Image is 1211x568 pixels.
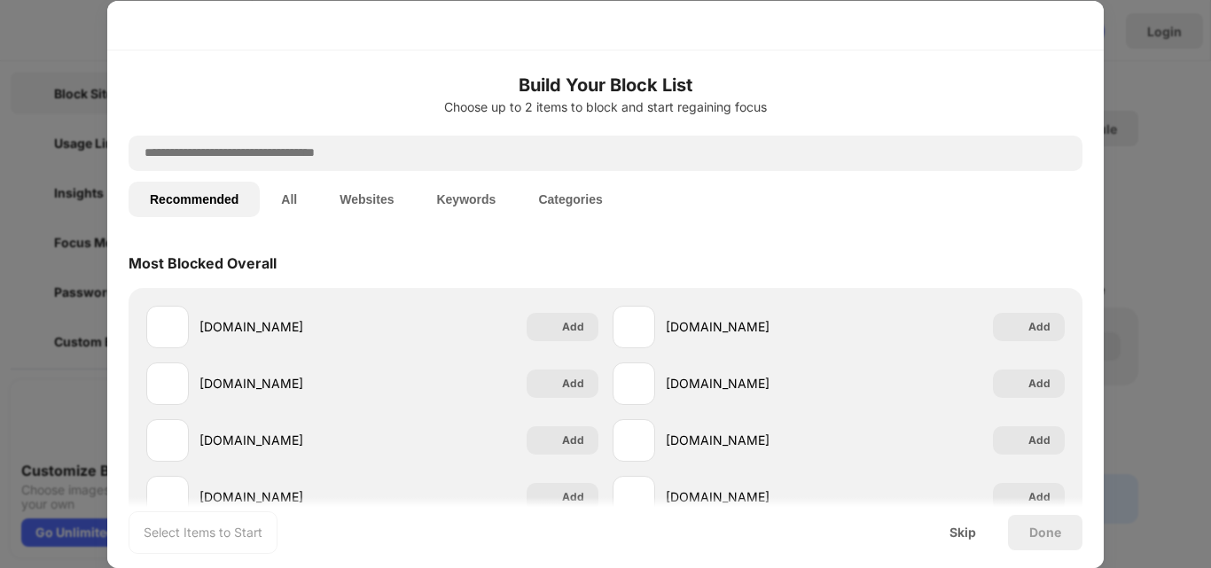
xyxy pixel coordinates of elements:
[562,488,584,506] div: Add
[562,432,584,449] div: Add
[129,254,277,272] div: Most Blocked Overall
[623,316,645,338] img: favicons
[666,374,839,393] div: [DOMAIN_NAME]
[157,430,178,451] img: favicons
[144,524,262,541] div: Select Items to Start
[199,317,372,336] div: [DOMAIN_NAME]
[118,8,243,43] img: logo-blocksite.svg
[199,487,372,506] div: [DOMAIN_NAME]
[562,318,584,336] div: Add
[517,182,623,217] button: Categories
[666,317,839,336] div: [DOMAIN_NAME]
[136,143,157,164] img: search.svg
[666,487,839,506] div: [DOMAIN_NAME]
[129,72,1082,98] h6: Build Your Block List
[1028,432,1051,449] div: Add
[415,182,517,217] button: Keywords
[562,375,584,393] div: Add
[318,182,415,217] button: Websites
[623,486,645,508] img: favicons
[949,525,976,540] div: Skip
[129,182,260,217] button: Recommended
[666,431,839,449] div: [DOMAIN_NAME]
[157,486,178,508] img: favicons
[157,316,178,338] img: favicons
[1029,525,1061,540] div: Done
[1028,488,1051,506] div: Add
[157,373,178,394] img: favicons
[1028,318,1051,336] div: Add
[623,373,645,394] img: favicons
[260,182,318,217] button: All
[129,100,1082,114] div: Choose up to 2 items to block and start regaining focus
[199,431,372,449] div: [DOMAIN_NAME]
[623,430,645,451] img: favicons
[1028,375,1051,393] div: Add
[199,374,372,393] div: [DOMAIN_NAME]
